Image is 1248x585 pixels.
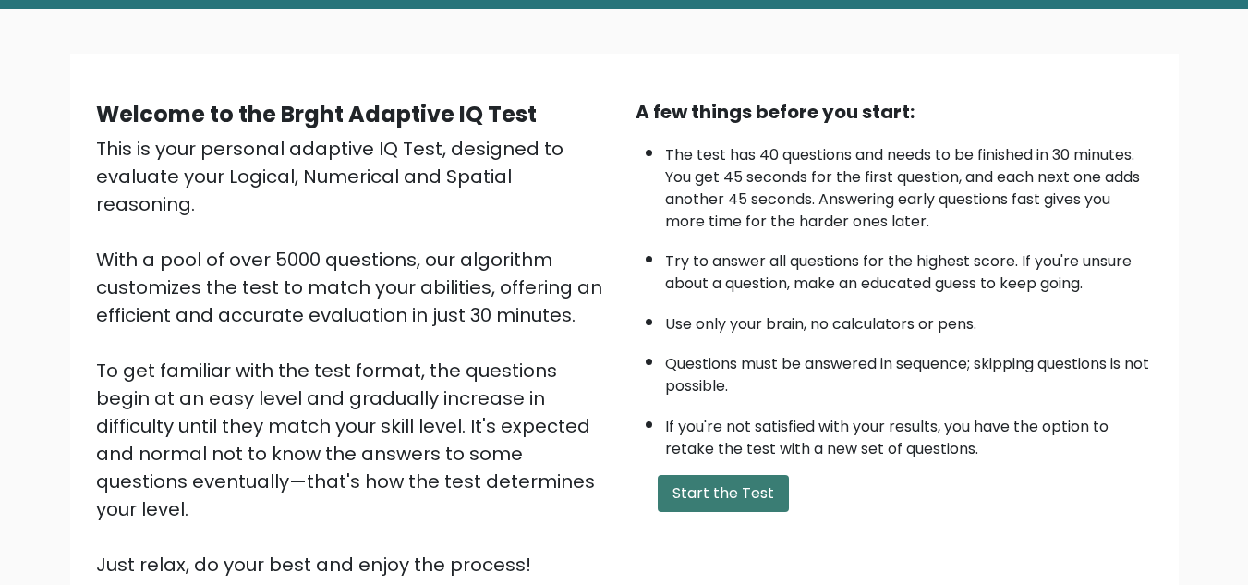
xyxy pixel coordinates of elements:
li: Use only your brain, no calculators or pens. [665,304,1153,335]
b: Welcome to the Brght Adaptive IQ Test [96,99,537,129]
div: A few things before you start: [636,98,1153,126]
li: If you're not satisfied with your results, you have the option to retake the test with a new set ... [665,407,1153,460]
div: This is your personal adaptive IQ Test, designed to evaluate your Logical, Numerical and Spatial ... [96,135,613,579]
li: Try to answer all questions for the highest score. If you're unsure about a question, make an edu... [665,241,1153,295]
button: Start the Test [658,475,789,512]
li: Questions must be answered in sequence; skipping questions is not possible. [665,344,1153,397]
li: The test has 40 questions and needs to be finished in 30 minutes. You get 45 seconds for the firs... [665,135,1153,233]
